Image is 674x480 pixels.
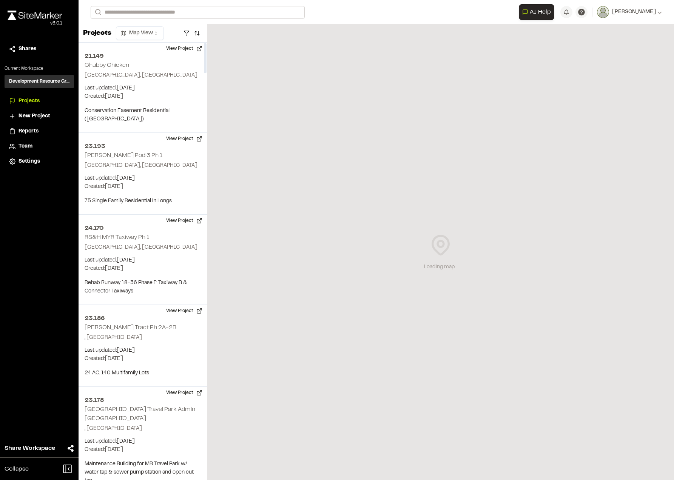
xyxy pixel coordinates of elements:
p: [GEOGRAPHIC_DATA], [GEOGRAPHIC_DATA] [85,71,201,80]
p: Conservation Easement Residential ([GEOGRAPHIC_DATA]) [85,107,201,123]
button: [PERSON_NAME] [597,6,662,18]
h2: [PERSON_NAME] Tract Ph 2A-2B [85,325,176,330]
a: Shares [9,45,69,53]
span: AI Help [530,8,551,17]
a: Team [9,142,69,151]
img: User [597,6,609,18]
button: View Project [162,43,207,55]
span: Projects [19,97,40,105]
p: 75 Single Family Residential in Longs [85,197,201,205]
span: Share Workspace [5,444,55,453]
p: [GEOGRAPHIC_DATA], [GEOGRAPHIC_DATA] [85,243,201,252]
p: , [GEOGRAPHIC_DATA] [85,334,201,342]
p: 24 AC, 140 Multifamily Lots [85,369,201,377]
span: Team [19,142,32,151]
h2: 23.178 [85,396,201,405]
div: Loading map... [424,263,457,271]
p: , [GEOGRAPHIC_DATA] [85,425,201,433]
div: Open AI Assistant [519,4,557,20]
h2: [GEOGRAPHIC_DATA] Travel Park Admin [GEOGRAPHIC_DATA] [85,407,195,421]
button: Open AI Assistant [519,4,554,20]
h2: 24.170 [85,224,201,233]
div: Oh geez...please don't... [8,20,62,27]
span: Collapse [5,465,29,474]
p: Current Workspace [5,65,74,72]
span: Settings [19,157,40,166]
p: Projects [83,28,111,38]
a: New Project [9,112,69,120]
h2: 23.186 [85,314,201,323]
h2: RS&H MYR Taxiway Ph 1 [85,235,149,240]
button: Search [91,6,104,18]
a: Reports [9,127,69,135]
p: Last updated: [DATE] [85,174,201,183]
p: Last updated: [DATE] [85,84,201,92]
h2: Chubby Chicken [85,63,129,68]
p: Created: [DATE] [85,265,201,273]
span: New Project [19,112,50,120]
h3: Development Resource Group [9,78,69,85]
p: Last updated: [DATE] [85,437,201,446]
p: Created: [DATE] [85,183,201,191]
button: View Project [162,305,207,317]
p: Last updated: [DATE] [85,346,201,355]
p: Created: [DATE] [85,92,201,101]
span: Reports [19,127,39,135]
h2: 21.149 [85,52,201,61]
button: View Project [162,133,207,145]
span: Shares [19,45,36,53]
button: View Project [162,215,207,227]
p: Created: [DATE] [85,446,201,454]
img: rebrand.png [8,11,62,20]
button: View Project [162,387,207,399]
a: Settings [9,157,69,166]
p: Created: [DATE] [85,355,201,363]
h2: [PERSON_NAME] Pod 3 Ph 1 [85,153,162,158]
p: [GEOGRAPHIC_DATA], [GEOGRAPHIC_DATA] [85,162,201,170]
span: [PERSON_NAME] [612,8,656,16]
a: Projects [9,97,69,105]
p: Last updated: [DATE] [85,256,201,265]
p: Rehab Runway 18-36 Phase I: Taxiway B & Connector Taxiways [85,279,201,295]
h2: 23.193 [85,142,201,151]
